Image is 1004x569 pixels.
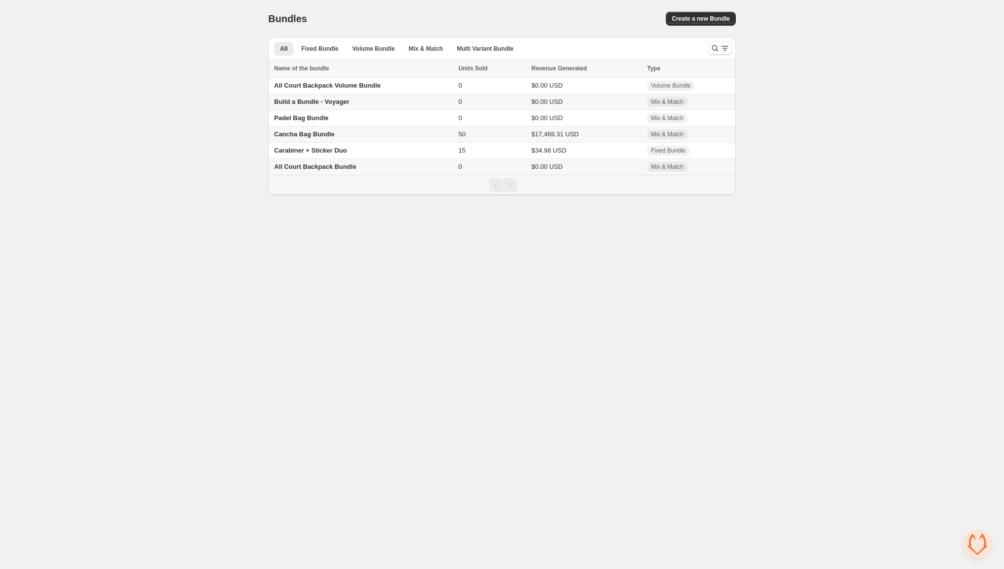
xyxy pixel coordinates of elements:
span: Multi Variant Bundle [457,45,513,53]
span: Create a new Bundle [672,15,730,23]
span: Volume Bundle [352,45,395,53]
span: Mix & Match [651,163,684,171]
span: Build a Bundle - Voyager [274,98,349,105]
span: Carabiner + Sticker Duo [274,147,347,154]
span: 0 [459,98,462,105]
span: $17,469.31 USD [532,130,579,138]
div: Type [647,63,730,73]
span: 0 [459,163,462,170]
span: Volume Bundle [651,82,691,90]
span: All Court Backpack Bundle [274,163,356,170]
span: Fixed Bundle [651,147,686,155]
span: $0.00 USD [532,163,563,170]
span: Units Sold [459,63,488,73]
span: 0 [459,82,462,89]
nav: Pagination [268,175,736,195]
button: Units Sold [459,63,498,73]
button: Create a new Bundle [666,12,736,26]
span: Mix & Match [651,114,684,122]
h1: Bundles [268,13,307,25]
div: Open chat [963,530,992,559]
span: Cancha Bag Bundle [274,130,335,138]
span: 15 [459,147,466,154]
button: Revenue Generated [532,63,597,73]
span: All [280,45,287,53]
span: 50 [459,130,466,138]
span: $0.00 USD [532,114,563,122]
span: 0 [459,114,462,122]
span: Fixed Bundle [301,45,338,53]
span: $0.00 USD [532,82,563,89]
div: Name of the bundle [274,63,453,73]
span: Revenue Generated [532,63,587,73]
button: Search and filter results [708,41,732,55]
span: Padel Bag Bundle [274,114,329,122]
span: Mix & Match [651,130,684,138]
span: Mix & Match [651,98,684,106]
span: Mix & Match [408,45,443,53]
span: $0.00 USD [532,98,563,105]
span: $34.98 USD [532,147,566,154]
span: All Court Backpack Volume Bundle [274,82,380,89]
